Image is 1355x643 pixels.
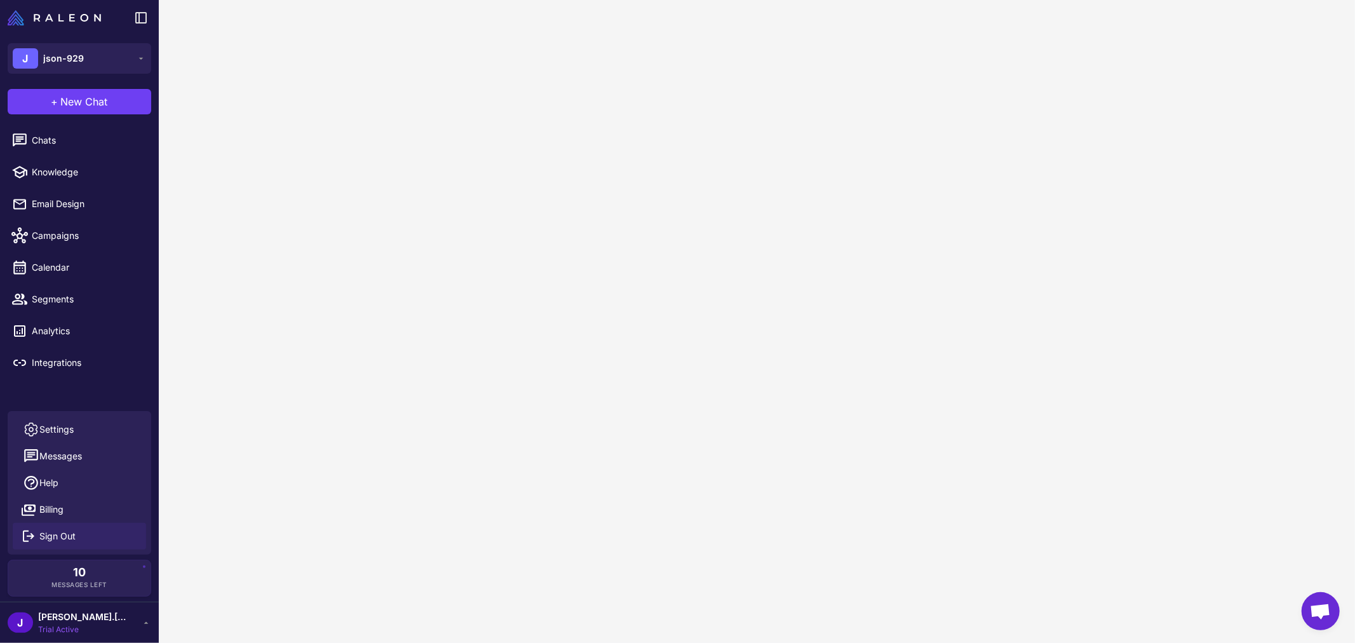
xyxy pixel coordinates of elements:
[8,10,101,25] img: Raleon Logo
[38,610,127,624] span: [PERSON_NAME].[PERSON_NAME]
[39,423,74,437] span: Settings
[5,191,154,217] a: Email Design
[39,529,76,543] span: Sign Out
[5,127,154,154] a: Chats
[5,159,154,186] a: Knowledge
[5,222,154,249] a: Campaigns
[32,133,144,147] span: Chats
[5,349,154,376] a: Integrations
[43,51,84,65] span: json-929
[8,613,33,633] div: J
[32,165,144,179] span: Knowledge
[32,356,144,370] span: Integrations
[1302,592,1340,630] div: Open chat
[8,10,106,25] a: Raleon Logo
[32,261,144,274] span: Calendar
[8,89,151,114] button: +New Chat
[13,523,146,550] button: Sign Out
[5,254,154,281] a: Calendar
[32,324,144,338] span: Analytics
[51,94,58,109] span: +
[13,470,146,496] a: Help
[13,443,146,470] button: Messages
[39,476,58,490] span: Help
[39,503,64,517] span: Billing
[32,229,144,243] span: Campaigns
[13,48,38,69] div: J
[61,94,108,109] span: New Chat
[5,318,154,344] a: Analytics
[5,286,154,313] a: Segments
[39,449,82,463] span: Messages
[51,580,107,590] span: Messages Left
[8,43,151,74] button: Jjson-929
[32,292,144,306] span: Segments
[32,197,144,211] span: Email Design
[73,567,86,578] span: 10
[38,624,127,635] span: Trial Active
